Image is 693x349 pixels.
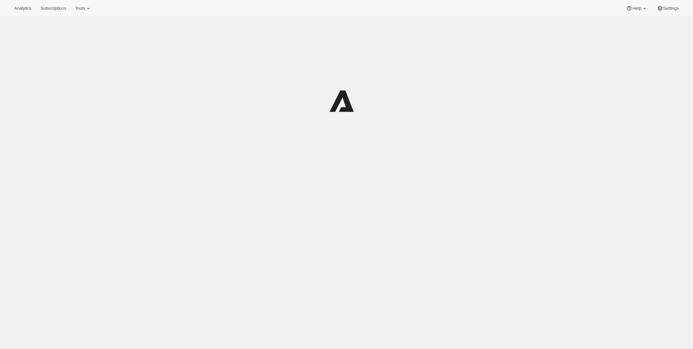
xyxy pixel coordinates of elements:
[40,6,66,11] span: Subscriptions
[653,4,683,13] button: Settings
[622,4,651,13] button: Help
[71,4,96,13] button: Tools
[75,6,85,11] span: Tools
[632,6,641,11] span: Help
[663,6,679,11] span: Settings
[10,4,35,13] button: Analytics
[14,6,31,11] span: Analytics
[36,4,70,13] button: Subscriptions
